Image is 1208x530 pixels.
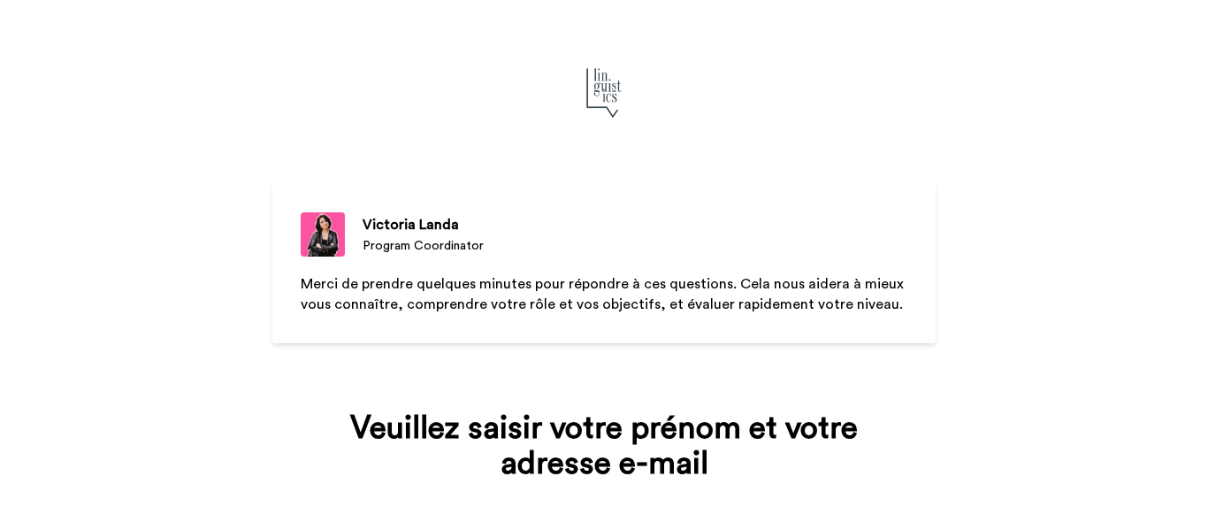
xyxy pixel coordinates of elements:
[301,212,345,257] img: Program Coordinator
[363,237,484,255] div: Program Coordinator
[297,411,911,481] div: Veuillez saisir votre prénom et votre adresse e-mail
[569,57,639,127] img: https://cdn.bonjoro.com/media/52e2ed42-8340-4038-9d2f-7028d6439df5/59e9daa0-b027-4258-99b4-c70d29...
[363,214,484,235] div: Victoria Landa
[301,277,907,311] span: Merci de prendre quelques minutes pour répondre à ces questions. Cela nous aidera à mieux vous co...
